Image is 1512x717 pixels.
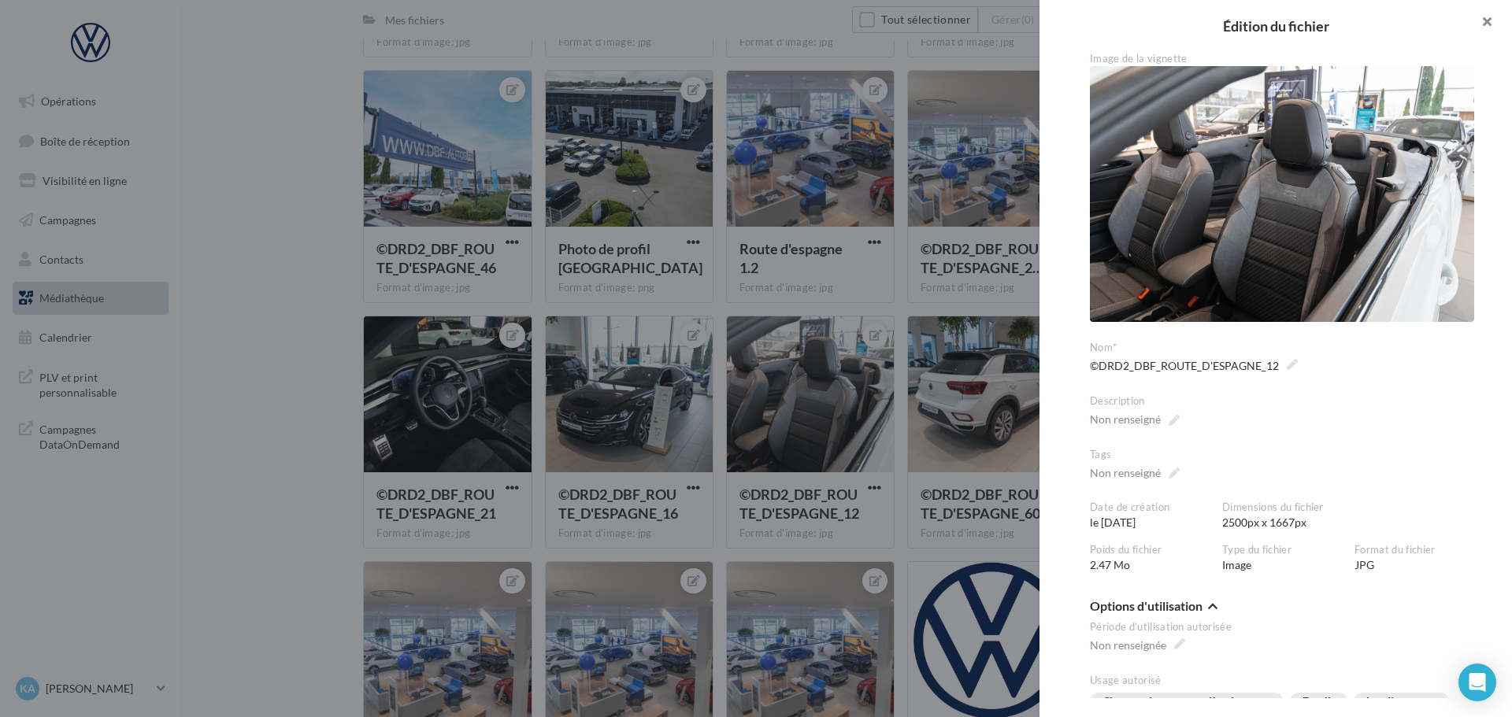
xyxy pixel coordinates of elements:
div: Image de la vignette [1090,52,1474,66]
span: ©DRD2_DBF_ROUTE_D'ESPAGNE_12 [1090,355,1298,377]
div: Non renseigné [1090,465,1161,481]
div: Période d’utilisation autorisée [1090,620,1474,634]
h2: Édition du fichier [1065,19,1487,33]
div: Description [1090,394,1474,408]
div: JPG [1354,543,1487,573]
div: 2.47 Mo [1090,543,1222,573]
div: Landing page [1366,696,1433,708]
div: Date de création [1090,501,1210,515]
div: Dimensions du fichier [1222,501,1474,515]
img: ©DRD2_DBF_ROUTE_D'ESPAGNE_12 [1090,66,1474,322]
div: Usage autorisé [1090,674,1474,688]
div: Poids du fichier [1090,543,1210,557]
span: Options d'utilisation [1090,600,1203,612]
div: Format du fichier [1354,543,1474,557]
span: Non renseignée [1090,634,1185,656]
span: Champs de personnalisatio... [1102,696,1268,707]
div: Image [1222,543,1354,573]
button: Options d'utilisation [1090,598,1217,617]
div: Tags [1090,448,1474,462]
div: Type du fichier [1222,543,1342,557]
span: Non renseigné [1090,408,1180,431]
div: Email [1303,696,1332,708]
div: Open Intercom Messenger [1458,663,1496,701]
div: 2500px x 1667px [1222,501,1487,530]
div: le [DATE] [1090,501,1222,530]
